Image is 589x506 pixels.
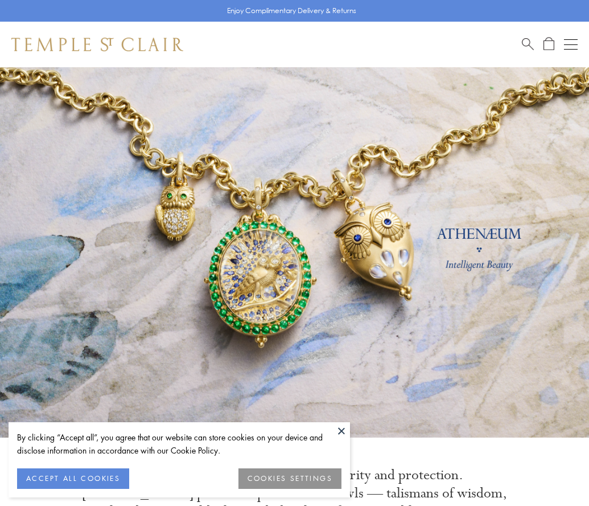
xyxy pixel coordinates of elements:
[238,468,341,489] button: COOKIES SETTINGS
[227,5,356,17] p: Enjoy Complimentary Delivery & Returns
[543,37,554,51] a: Open Shopping Bag
[522,37,534,51] a: Search
[11,38,183,51] img: Temple St. Clair
[564,38,578,51] button: Open navigation
[17,431,341,457] div: By clicking “Accept all”, you agree that our website can store cookies on your device and disclos...
[17,468,129,489] button: ACCEPT ALL COOKIES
